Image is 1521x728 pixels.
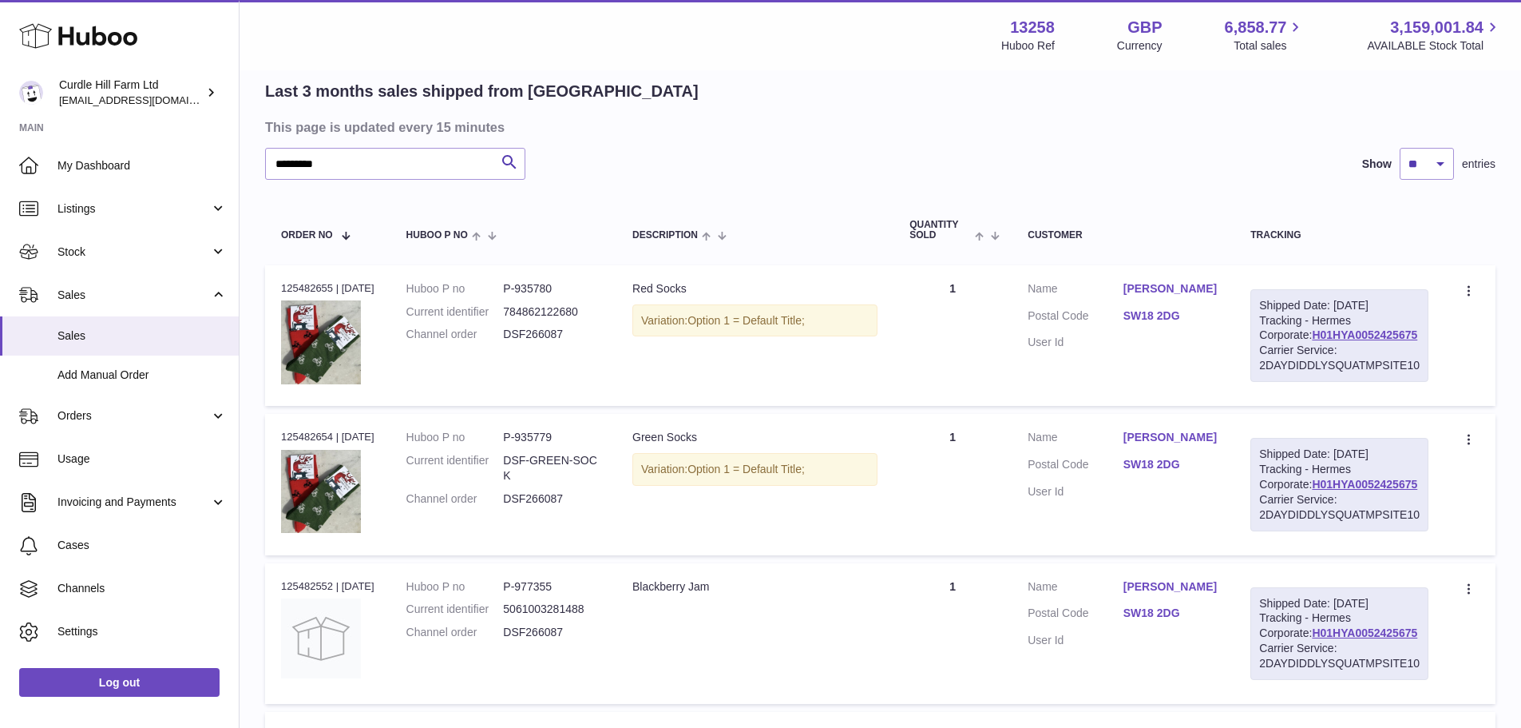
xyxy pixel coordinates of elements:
[57,495,210,510] span: Invoicing and Payments
[1028,308,1123,328] dt: Postal Code
[281,230,333,241] span: Order No
[909,220,971,241] span: Quantity Sold
[57,452,227,467] span: Usage
[57,245,210,260] span: Stock
[893,563,1012,704] td: 1
[1028,606,1123,625] dt: Postal Code
[687,314,805,327] span: Option 1 = Default Title;
[632,579,877,595] div: Blackberry Jam
[1028,484,1123,499] dt: User Id
[57,624,227,639] span: Settings
[1250,289,1428,382] div: Tracking - Hermes Corporate:
[281,430,374,444] div: 125482654 | [DATE]
[503,625,600,640] dd: DSF266087
[1259,492,1420,523] div: Carrier Service: 2DAYDIDDLYSQUATMPSITE10
[57,408,210,424] span: Orders
[281,599,361,678] img: no-photo.jpg
[1462,157,1495,172] span: entries
[406,491,504,507] dt: Channel order
[503,281,600,296] dd: P-935780
[1250,587,1428,680] div: Tracking - Hermes Corporate:
[1028,430,1123,449] dt: Name
[1010,17,1055,38] strong: 13258
[281,450,361,534] img: 132581705942114.jpg
[265,118,1491,136] h3: This page is updated every 15 minutes
[265,81,699,102] h2: Last 3 months sales shipped from [GEOGRAPHIC_DATA]
[1123,430,1219,445] a: [PERSON_NAME]
[1250,438,1428,531] div: Tracking - Hermes Corporate:
[632,453,877,486] div: Variation:
[893,265,1012,406] td: 1
[57,368,227,383] span: Add Manual Order
[406,453,504,483] dt: Current identifier
[57,158,227,173] span: My Dashboard
[1367,17,1502,54] a: 3,159,001.84 AVAILABLE Stock Total
[1123,281,1219,296] a: [PERSON_NAME]
[632,304,877,337] div: Variation:
[1123,308,1219,324] a: SW18 2DG
[503,304,600,320] dd: 784862122680
[1123,579,1219,595] a: [PERSON_NAME]
[503,430,600,445] dd: P-935779
[1028,633,1123,648] dt: User Id
[893,414,1012,555] td: 1
[19,668,220,697] a: Log out
[281,300,361,384] img: 132581705942081.jpg
[1225,17,1305,54] a: 6,858.77 Total sales
[406,327,504,342] dt: Channel order
[1028,457,1123,476] dt: Postal Code
[281,579,374,594] div: 125482552 | [DATE]
[1259,596,1420,611] div: Shipped Date: [DATE]
[406,602,504,617] dt: Current identifier
[406,304,504,320] dt: Current identifier
[1028,579,1123,599] dt: Name
[503,327,600,342] dd: DSF266087
[57,288,210,303] span: Sales
[57,328,227,344] span: Sales
[503,579,600,595] dd: P-977355
[1259,447,1420,462] div: Shipped Date: [DATE]
[57,581,227,596] span: Channels
[1028,230,1218,241] div: Customer
[57,201,210,217] span: Listings
[59,78,203,108] div: Curdle Hill Farm Ltd
[1001,38,1055,54] div: Huboo Ref
[1127,17,1162,38] strong: GBP
[1390,17,1483,38] span: 3,159,001.84
[503,491,600,507] dd: DSF266087
[503,602,600,617] dd: 5061003281488
[1225,17,1287,38] span: 6,858.77
[57,538,227,553] span: Cases
[503,453,600,483] dd: DSF-GREEN-SOCK
[1259,298,1420,313] div: Shipped Date: [DATE]
[59,93,235,106] span: [EMAIL_ADDRESS][DOMAIN_NAME]
[281,281,374,296] div: 125482655 | [DATE]
[406,430,504,445] dt: Huboo P no
[1312,328,1417,341] a: H01HYA0052425675
[406,579,504,595] dt: Huboo P no
[632,230,698,241] span: Description
[632,281,877,296] div: Red Socks
[632,430,877,445] div: Green Socks
[687,463,805,475] span: Option 1 = Default Title;
[1312,478,1417,491] a: H01HYA0052425675
[1367,38,1502,54] span: AVAILABLE Stock Total
[1312,627,1417,639] a: H01HYA0052425675
[406,625,504,640] dt: Channel order
[1250,230,1428,241] div: Tracking
[1117,38,1163,54] div: Currency
[406,281,504,296] dt: Huboo P no
[1362,157,1392,172] label: Show
[1259,641,1420,671] div: Carrier Service: 2DAYDIDDLYSQUATMPSITE10
[19,81,43,105] img: internalAdmin-13258@internal.huboo.com
[1028,335,1123,350] dt: User Id
[1234,38,1305,54] span: Total sales
[1123,457,1219,472] a: SW18 2DG
[1028,281,1123,300] dt: Name
[1259,343,1420,373] div: Carrier Service: 2DAYDIDDLYSQUATMPSITE10
[1123,606,1219,621] a: SW18 2DG
[406,230,468,241] span: Huboo P no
